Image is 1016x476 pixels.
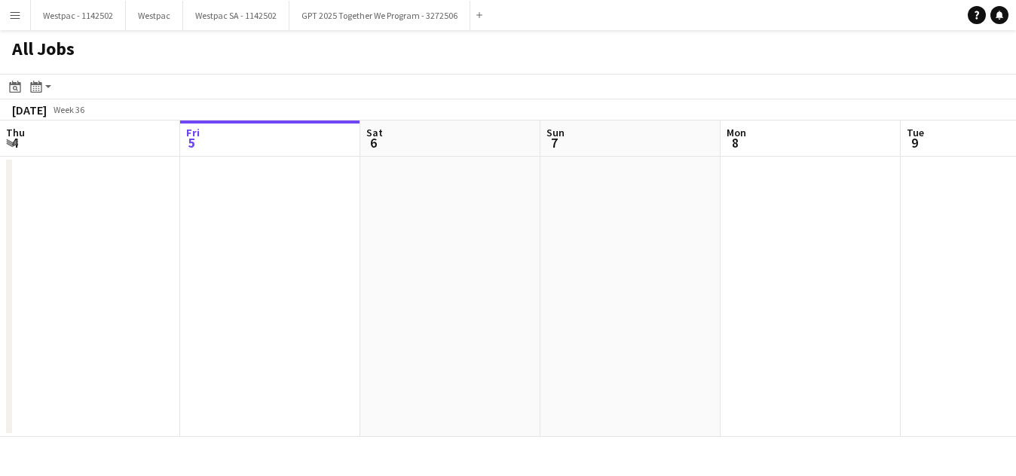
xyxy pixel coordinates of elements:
[31,1,126,30] button: Westpac - 1142502
[546,126,565,139] span: Sun
[184,134,200,151] span: 5
[544,134,565,151] span: 7
[126,1,183,30] button: Westpac
[364,134,383,151] span: 6
[6,126,25,139] span: Thu
[50,104,87,115] span: Week 36
[183,1,289,30] button: Westpac SA - 1142502
[724,134,746,151] span: 8
[289,1,470,30] button: GPT 2025 Together We Program - 3272506
[907,126,924,139] span: Tue
[904,134,924,151] span: 9
[12,102,47,117] div: [DATE]
[727,126,746,139] span: Mon
[4,134,25,151] span: 4
[186,126,200,139] span: Fri
[366,126,383,139] span: Sat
